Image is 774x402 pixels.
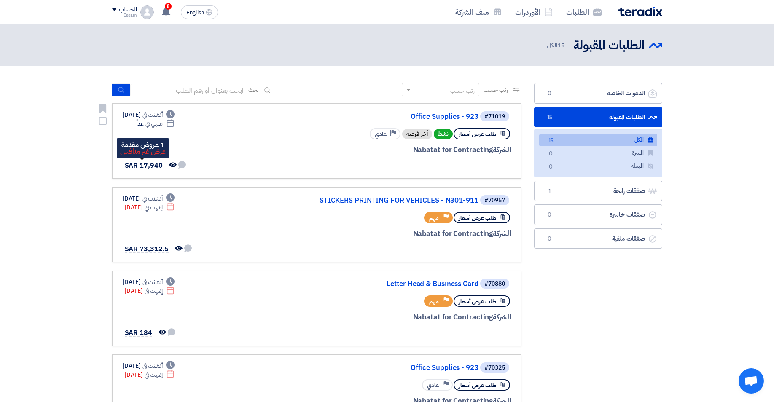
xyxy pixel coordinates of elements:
[125,328,152,338] span: SAR 184
[142,110,163,119] span: أنشئت في
[136,119,175,128] div: غداً
[534,228,662,249] a: صفقات ملغية0
[123,362,175,370] div: [DATE]
[545,187,555,196] span: 1
[142,362,163,370] span: أنشئت في
[130,84,248,96] input: ابحث بعنوان أو رقم الطلب
[427,381,439,389] span: عادي
[125,370,175,379] div: [DATE]
[545,235,555,243] span: 0
[145,203,163,212] span: إنتهت في
[739,368,764,394] a: دردشة مفتوحة
[120,148,166,155] div: عرض غير منافس
[618,7,662,16] img: Teradix logo
[125,203,175,212] div: [DATE]
[145,119,163,128] span: ينتهي في
[123,110,175,119] div: [DATE]
[123,278,175,287] div: [DATE]
[493,145,511,155] span: الشركة
[310,280,478,288] a: Letter Head & Business Card
[534,204,662,225] a: صفقات خاسرة0
[120,142,166,148] div: 1 عروض مقدمة
[402,129,432,139] div: أخر فرصة
[459,130,496,138] span: طلب عرض أسعار
[539,147,657,159] a: المميزة
[508,2,559,22] a: الأوردرات
[493,228,511,239] span: الشركة
[547,40,566,50] span: الكل
[459,214,496,222] span: طلب عرض أسعار
[534,107,662,128] a: الطلبات المقبولة15
[545,211,555,219] span: 0
[145,287,163,295] span: إنتهت في
[248,86,259,94] span: بحث
[429,297,439,306] span: مهم
[539,160,657,172] a: المهملة
[186,10,204,16] span: English
[119,6,137,13] div: الحساب
[534,83,662,104] a: الدعوات الخاصة0
[484,198,505,204] div: #70957
[310,364,478,372] a: Office Supplies - 923
[573,38,645,54] h2: الطلبات المقبولة
[375,130,387,138] span: عادي
[539,134,657,146] a: الكل
[112,13,137,18] div: Essam
[310,113,478,121] a: Office Supplies - 923
[534,181,662,201] a: صفقات رابحة1
[142,194,163,203] span: أنشئت في
[308,145,511,155] div: Nabatat for Contracting
[125,287,175,295] div: [DATE]
[140,5,154,19] img: profile_test.png
[559,2,608,22] a: الطلبات
[434,129,453,139] span: نشط
[450,86,475,95] div: رتب حسب
[459,297,496,306] span: طلب عرض أسعار
[493,312,511,322] span: الشركة
[310,197,478,204] a: STICKERS PRINTING FOR VEHICLES - N301-911
[449,2,508,22] a: ملف الشركة
[546,137,556,145] span: 15
[123,194,175,203] div: [DATE]
[545,113,555,122] span: 15
[165,3,172,10] span: 8
[546,150,556,158] span: 0
[308,228,511,239] div: Nabatat for Contracting
[429,214,439,222] span: مهم
[145,370,163,379] span: إنتهت في
[308,312,511,323] div: Nabatat for Contracting
[484,114,505,120] div: #71019
[181,5,218,19] button: English
[545,89,555,98] span: 0
[484,365,505,371] div: #70325
[484,281,505,287] div: #70880
[142,278,163,287] span: أنشئت في
[546,163,556,172] span: 0
[125,161,163,171] span: SAR 17,940
[484,86,508,94] span: رتب حسب
[459,381,496,389] span: طلب عرض أسعار
[557,40,565,50] span: 15
[125,244,169,254] span: SAR 73,312.5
